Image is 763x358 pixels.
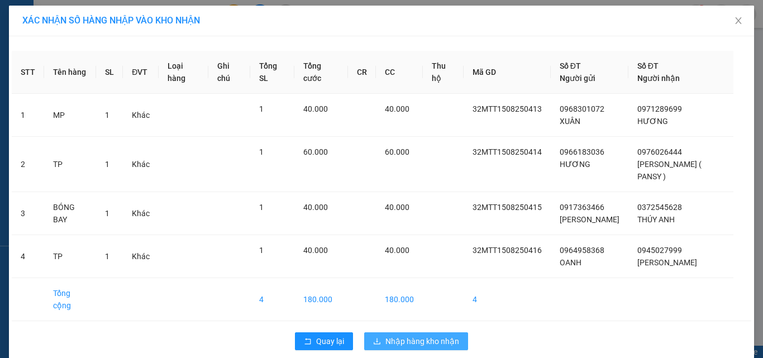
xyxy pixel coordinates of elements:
[637,61,659,70] span: Số ĐT
[123,94,159,137] td: Khác
[104,61,467,75] li: Hotline: 1900400028
[385,335,459,347] span: Nhập hàng kho nhận
[376,51,423,94] th: CC
[123,51,159,94] th: ĐVT
[259,246,264,255] span: 1
[637,74,680,83] span: Người nhận
[723,6,754,37] button: Close
[123,192,159,235] td: Khác
[734,16,743,25] span: close
[303,147,328,156] span: 60.000
[560,74,595,83] span: Người gửi
[250,278,294,321] td: 4
[385,246,409,255] span: 40.000
[560,160,590,169] span: HƯƠNG
[44,51,96,94] th: Tên hàng
[560,104,604,113] span: 0968301072
[294,278,348,321] td: 180.000
[22,15,200,26] span: XÁC NHẬN SỐ HÀNG NHẬP VÀO KHO NHẬN
[464,278,551,321] td: 4
[637,215,675,224] span: THÚY ANH
[303,246,328,255] span: 40.000
[560,258,581,267] span: OANH
[637,203,682,212] span: 0372545628
[259,104,264,113] span: 1
[473,104,542,113] span: 32MTT1508250413
[12,235,44,278] td: 4
[12,51,44,94] th: STT
[473,246,542,255] span: 32MTT1508250416
[44,137,96,192] td: TP
[208,51,250,94] th: Ghi chú
[259,147,264,156] span: 1
[464,51,551,94] th: Mã GD
[560,117,580,126] span: XUÂN
[295,332,353,350] button: rollbackQuay lại
[123,137,159,192] td: Khác
[637,258,697,267] span: [PERSON_NAME]
[12,94,44,137] td: 1
[12,137,44,192] td: 2
[105,111,109,120] span: 1
[373,337,381,346] span: download
[44,278,96,321] td: Tổng cộng
[637,246,682,255] span: 0945027999
[303,104,328,113] span: 40.000
[637,160,702,181] span: [PERSON_NAME] ( PANSY )
[560,147,604,156] span: 0966183036
[104,47,467,61] li: Số nhà [STREET_ADDRESS][PERSON_NAME]
[385,147,409,156] span: 60.000
[316,335,344,347] span: Quay lại
[473,203,542,212] span: 32MTT1508250415
[105,252,109,261] span: 1
[105,209,109,218] span: 1
[364,332,468,350] button: downloadNhập hàng kho nhận
[303,203,328,212] span: 40.000
[560,203,604,212] span: 0917363466
[123,235,159,278] td: Khác
[250,51,294,94] th: Tổng SL
[473,147,542,156] span: 32MTT1508250414
[105,160,109,169] span: 1
[637,147,682,156] span: 0976026444
[560,61,581,70] span: Số ĐT
[385,203,409,212] span: 40.000
[560,246,604,255] span: 0964958368
[423,51,464,94] th: Thu hộ
[12,192,44,235] td: 3
[637,117,668,126] span: HƯƠNG
[304,337,312,346] span: rollback
[96,51,123,94] th: SL
[385,104,409,113] span: 40.000
[376,278,423,321] td: 180.000
[44,192,96,235] td: BÓNG BAY
[560,215,619,224] span: [PERSON_NAME]
[136,13,436,44] b: Công ty TNHH Trọng Hiếu Phú Thọ - Nam Cường Limousine
[159,51,208,94] th: Loại hàng
[44,235,96,278] td: TP
[637,104,682,113] span: 0971289699
[44,94,96,137] td: MP
[259,203,264,212] span: 1
[348,51,376,94] th: CR
[294,51,348,94] th: Tổng cước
